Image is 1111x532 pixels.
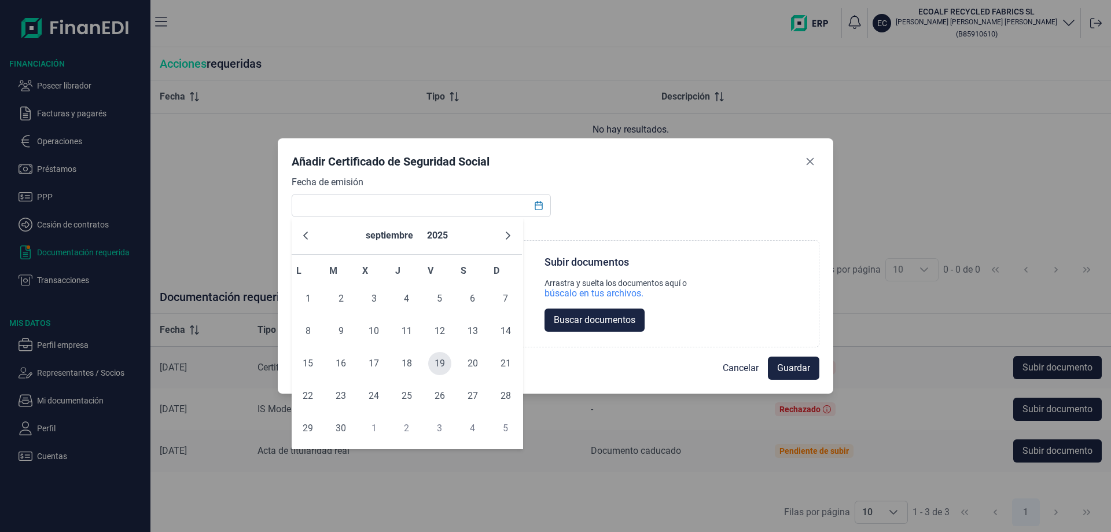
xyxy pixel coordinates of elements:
td: 16/09/2025 [325,347,358,380]
button: Guardar [768,357,819,380]
span: 26 [428,384,451,408]
td: 02/10/2025 [391,412,424,445]
button: Buscar documentos [545,309,645,332]
td: 17/09/2025 [358,347,391,380]
span: 3 [362,287,385,310]
span: 17 [362,352,385,375]
button: Choose Month [361,222,418,250]
td: 28/09/2025 [489,380,522,412]
td: 02/09/2025 [325,282,358,315]
td: 22/09/2025 [292,380,325,412]
td: 11/09/2025 [391,315,424,347]
td: 08/09/2025 [292,315,325,347]
td: 24/09/2025 [358,380,391,412]
span: 21 [494,352,517,375]
td: 09/09/2025 [325,315,358,347]
td: 15/09/2025 [292,347,325,380]
span: 14 [494,320,517,343]
span: 28 [494,384,517,408]
div: Arrastra y suelta los documentos aquí o [545,278,687,288]
span: 1 [296,287,319,310]
td: 06/09/2025 [456,282,489,315]
button: Choose Year [422,222,453,250]
span: 16 [329,352,352,375]
span: 25 [395,384,418,408]
span: Buscar documentos [554,313,635,327]
td: 04/09/2025 [391,282,424,315]
button: Close [801,152,819,171]
button: Cancelar [713,357,768,380]
span: V [428,265,433,276]
td: 19/09/2025 [423,347,456,380]
div: Subir documentos [545,255,629,269]
td: 05/09/2025 [423,282,456,315]
span: M [329,265,337,276]
td: 23/09/2025 [325,380,358,412]
td: 07/09/2025 [489,282,522,315]
span: 6 [461,287,484,310]
td: 03/09/2025 [358,282,391,315]
span: 19 [428,352,451,375]
td: 20/09/2025 [456,347,489,380]
span: J [395,265,400,276]
span: 5 [494,417,517,440]
span: 5 [428,287,451,310]
span: 9 [329,320,352,343]
span: 15 [296,352,319,375]
span: 18 [395,352,418,375]
div: búscalo en tus archivos. [545,288,643,299]
td: 13/09/2025 [456,315,489,347]
td: 14/09/2025 [489,315,522,347]
button: Previous Month [296,226,315,245]
td: 27/09/2025 [456,380,489,412]
div: Añadir Certificado de Seguridad Social [292,153,490,170]
span: 24 [362,384,385,408]
td: 01/10/2025 [358,412,391,445]
td: 03/10/2025 [423,412,456,445]
td: 01/09/2025 [292,282,325,315]
td: 26/09/2025 [423,380,456,412]
span: 4 [395,287,418,310]
td: 10/09/2025 [358,315,391,347]
span: 1 [362,417,385,440]
span: 11 [395,320,418,343]
td: 05/10/2025 [489,412,522,445]
span: 29 [296,417,319,440]
span: 2 [329,287,352,310]
td: 18/09/2025 [391,347,424,380]
span: 27 [461,384,484,408]
span: L [296,265,301,276]
td: 29/09/2025 [292,412,325,445]
div: búscalo en tus archivos. [545,288,687,299]
span: 23 [329,384,352,408]
span: Guardar [777,361,810,375]
span: 2 [395,417,418,440]
span: 7 [494,287,517,310]
span: 30 [329,417,352,440]
span: 3 [428,417,451,440]
span: 22 [296,384,319,408]
span: X [362,265,368,276]
span: D [494,265,499,276]
button: Choose Date [528,195,550,216]
label: Fecha de emisión [292,175,363,189]
span: 12 [428,320,451,343]
td: 21/09/2025 [489,347,522,380]
div: Choose Date [292,217,523,449]
td: 04/10/2025 [456,412,489,445]
button: Next Month [499,226,517,245]
span: 20 [461,352,484,375]
span: Cancelar [723,361,759,375]
td: 12/09/2025 [423,315,456,347]
span: S [461,265,466,276]
span: 10 [362,320,385,343]
span: 4 [461,417,484,440]
span: 8 [296,320,319,343]
td: 25/09/2025 [391,380,424,412]
span: 13 [461,320,484,343]
td: 30/09/2025 [325,412,358,445]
